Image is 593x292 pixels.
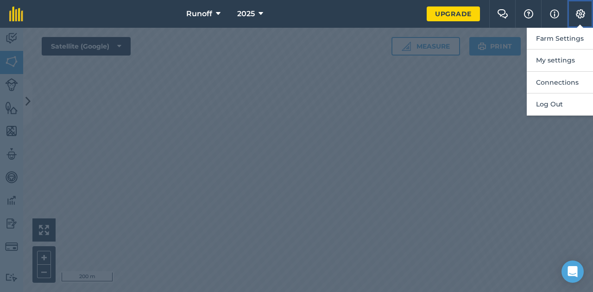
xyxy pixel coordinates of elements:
button: My settings [527,50,593,71]
span: Runoff [186,8,212,19]
button: Farm Settings [527,28,593,50]
img: svg+xml;base64,PHN2ZyB4bWxucz0iaHR0cDovL3d3dy53My5vcmcvMjAwMC9zdmciIHdpZHRoPSIxNyIgaGVpZ2h0PSIxNy... [550,8,559,19]
img: fieldmargin Logo [9,6,23,21]
img: Two speech bubbles overlapping with the left bubble in the forefront [497,9,508,19]
img: A cog icon [575,9,586,19]
button: Log Out [527,93,593,115]
button: Connections [527,72,593,93]
img: A question mark icon [523,9,534,19]
span: 2025 [237,8,255,19]
div: Open Intercom Messenger [561,261,584,283]
a: Upgrade [427,6,480,21]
